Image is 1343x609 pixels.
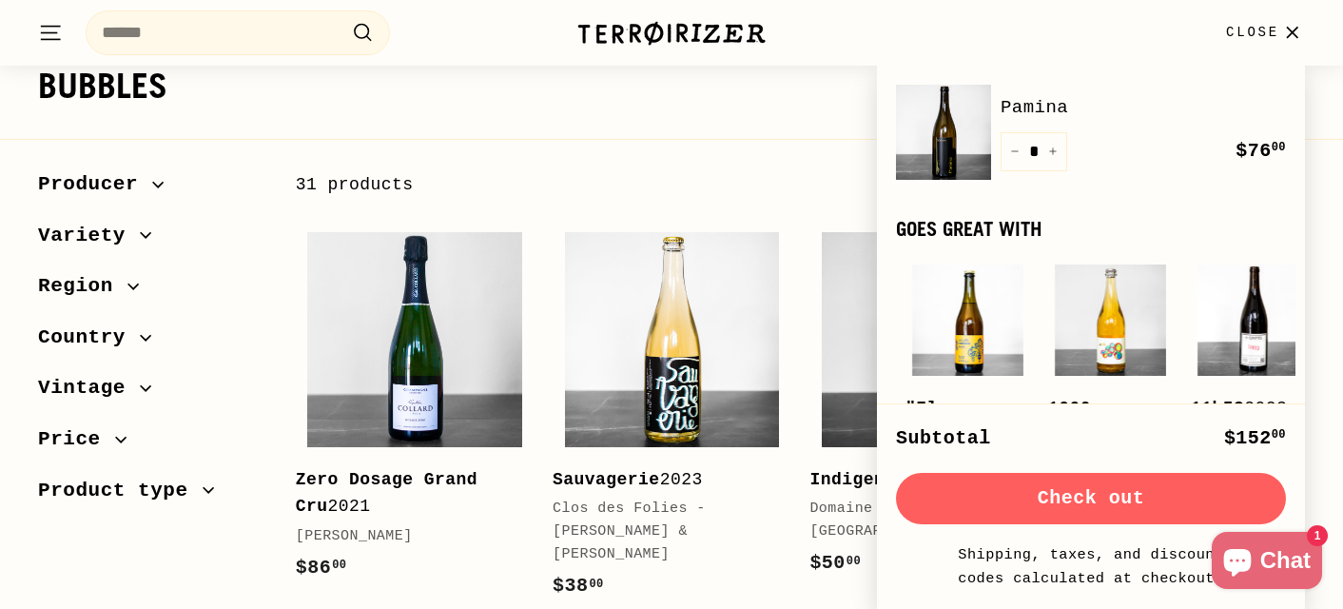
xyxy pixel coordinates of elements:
[1191,395,1295,422] div: 2023
[1236,140,1286,162] span: $76
[553,466,771,494] div: 2023
[953,543,1229,590] small: Shipping, taxes, and discount codes calculated at checkout.
[38,423,115,456] span: Price
[38,372,140,404] span: Vintage
[1206,532,1328,594] inbox-online-store-chat: Shopify online store chat
[1191,259,1314,527] a: 11h532023Domaine des Grottes
[38,220,140,252] span: Variety
[296,221,534,602] a: Zero Dosage Grand Cru2021[PERSON_NAME]
[896,218,1286,240] div: Goes great with
[847,555,861,568] sup: 00
[296,466,515,521] div: 2021
[1272,141,1286,154] sup: 00
[38,68,1305,106] h1: Bubbles
[1191,399,1244,418] b: 11h53
[553,498,771,566] div: Clos des Folies - [PERSON_NAME] & [PERSON_NAME]
[809,221,1047,599] a: Indigene2022Domaine de [GEOGRAPHIC_DATA]
[38,419,265,470] button: Price
[38,475,203,507] span: Product type
[38,164,265,215] button: Producer
[1001,132,1029,171] button: Reduce item quantity by one
[553,575,604,597] span: $38
[38,317,265,368] button: Country
[1048,259,1172,532] a: 1000 Fires2021Jauma
[38,367,265,419] button: Vintage
[553,470,660,489] b: Sauvagerie
[332,559,346,572] sup: 00
[589,578,603,591] sup: 00
[1215,5,1316,61] button: Close
[1048,395,1153,450] div: 2021
[38,322,140,354] span: Country
[809,498,1028,543] div: Domaine de [GEOGRAPHIC_DATA]
[38,168,152,201] span: Producer
[1224,423,1286,454] div: $152
[38,470,265,521] button: Product type
[896,473,1286,524] button: Check out
[809,466,1028,494] div: 2022
[296,525,515,548] div: [PERSON_NAME]
[896,85,991,180] img: Pamina
[296,557,347,579] span: $86
[38,215,265,266] button: Variety
[809,552,861,574] span: $50
[296,171,801,199] div: 31 products
[1001,93,1286,122] a: Pamina
[1272,428,1286,442] sup: 00
[38,270,127,303] span: Region
[905,395,1010,532] div: 2022
[1226,22,1279,43] span: Close
[1039,132,1067,171] button: Increase item quantity by one
[896,423,991,454] div: Subtotal
[1048,399,1101,445] b: 1000 Fires
[38,265,265,317] button: Region
[296,470,477,517] b: Zero Dosage Grand Cru
[809,470,895,489] b: Indigene
[905,399,1002,527] b: "Il Macerato" Orange Ancestrale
